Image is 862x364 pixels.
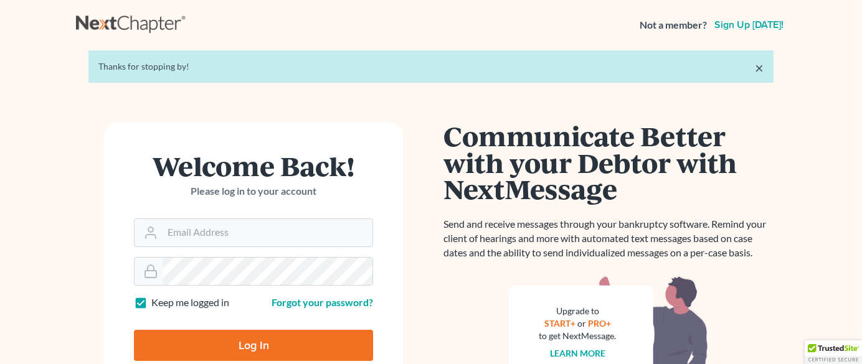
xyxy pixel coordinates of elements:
[443,123,774,202] h1: Communicate Better with your Debtor with NextMessage
[755,60,764,75] a: ×
[134,330,373,361] input: Log In
[163,219,372,246] input: Email Address
[550,348,605,358] a: Learn more
[134,184,373,198] p: Please log in to your account
[588,318,611,329] a: PRO+
[712,20,786,30] a: Sign up [DATE]!
[805,340,862,364] div: TrustedSite Certified
[443,217,774,260] p: Send and receive messages through your bankruptcy software. Remind your client of hearings and mo...
[134,152,373,179] h1: Welcome Back!
[98,60,764,73] div: Thanks for stopping by!
[272,296,373,308] a: Forgot your password?
[544,318,575,329] a: START+
[151,296,229,310] label: Keep me logged in
[539,305,616,317] div: Upgrade to
[539,330,616,342] div: to get NextMessage.
[640,18,707,32] strong: Not a member?
[577,318,586,329] span: or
